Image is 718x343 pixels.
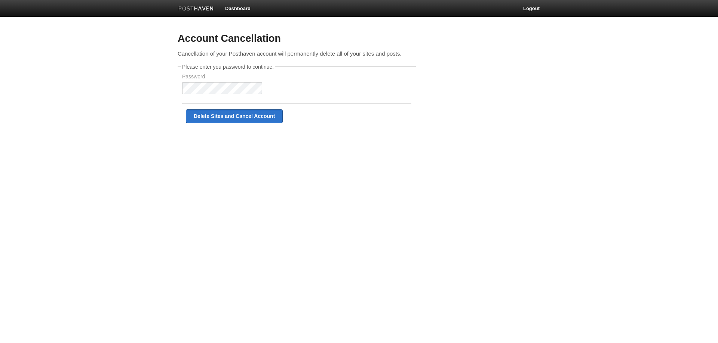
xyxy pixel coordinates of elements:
input: Password [182,82,262,94]
p: Cancellation of your Posthaven account will permanently delete all of your sites and posts. [178,50,416,57]
label: Password [182,74,262,81]
h3: Account Cancellation [178,33,416,44]
legend: Please enter you password to continue. [181,64,275,69]
img: Posthaven-bar [178,6,214,12]
input: Delete Sites and Cancel Account [186,109,283,123]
